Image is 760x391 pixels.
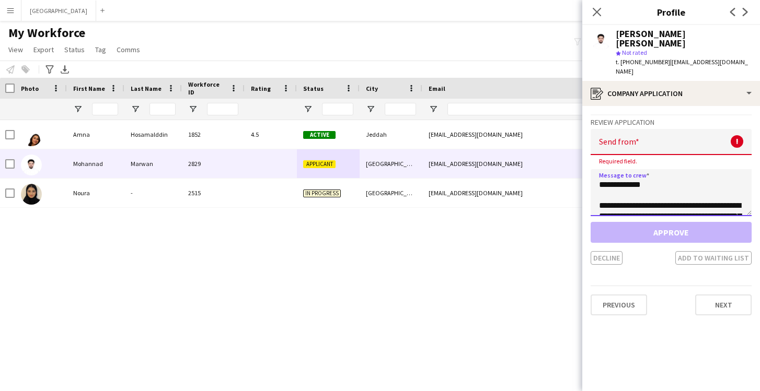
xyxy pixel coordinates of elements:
button: Open Filter Menu [188,104,198,114]
img: Amna Hosamalddin [21,125,42,146]
input: City Filter Input [385,103,416,115]
div: Mohannad [67,149,124,178]
input: First Name Filter Input [92,103,118,115]
div: [EMAIL_ADDRESS][DOMAIN_NAME] [422,149,631,178]
div: Noura [67,179,124,207]
span: Active [303,131,336,139]
span: First Name [73,85,105,92]
img: Mohannad Marwan [21,155,42,175]
input: Last Name Filter Input [149,103,176,115]
span: t. [PHONE_NUMBER] [616,58,670,66]
span: Workforce ID [188,80,226,96]
button: [GEOGRAPHIC_DATA] [21,1,96,21]
button: Open Filter Menu [131,104,140,114]
div: [PERSON_NAME] [PERSON_NAME] [616,29,752,48]
div: [GEOGRAPHIC_DATA] [360,179,422,207]
span: Email [429,85,445,92]
span: Last Name [131,85,162,92]
div: Amna [67,120,124,149]
span: City [366,85,378,92]
span: Export [33,45,54,54]
div: 2829 [182,149,245,178]
h3: Review Application [591,117,752,127]
app-action-btn: Advanced filters [43,63,56,76]
div: [GEOGRAPHIC_DATA] [360,149,422,178]
div: Hosamalddin [124,120,182,149]
input: Status Filter Input [322,103,353,115]
h3: Profile [582,5,760,19]
span: My Workforce [8,25,85,41]
a: Comms [112,43,144,56]
span: View [8,45,23,54]
div: [EMAIL_ADDRESS][DOMAIN_NAME] [422,179,631,207]
img: Noura - [21,184,42,205]
input: Email Filter Input [447,103,625,115]
div: 4.5 [245,120,297,149]
span: Applicant [303,160,336,168]
a: Export [29,43,58,56]
div: - [124,179,182,207]
span: Status [64,45,85,54]
div: Company application [582,81,760,106]
a: Tag [91,43,110,56]
a: Status [60,43,89,56]
app-action-btn: Export XLSX [59,63,71,76]
div: Jeddah [360,120,422,149]
span: Not rated [622,49,647,56]
span: Status [303,85,324,92]
button: Open Filter Menu [429,104,438,114]
span: Comms [117,45,140,54]
a: View [4,43,27,56]
input: Workforce ID Filter Input [207,103,238,115]
div: 2515 [182,179,245,207]
button: Open Filter Menu [303,104,313,114]
span: Rating [251,85,271,92]
span: Required field. [591,157,646,165]
div: [EMAIL_ADDRESS][DOMAIN_NAME] [422,120,631,149]
button: Previous [591,294,647,315]
span: Tag [95,45,106,54]
div: Marwan [124,149,182,178]
div: 1852 [182,120,245,149]
button: Next [695,294,752,315]
span: | [EMAIL_ADDRESS][DOMAIN_NAME] [616,58,748,75]
span: In progress [303,189,341,197]
button: Open Filter Menu [366,104,375,114]
span: Photo [21,85,39,92]
button: Open Filter Menu [73,104,83,114]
